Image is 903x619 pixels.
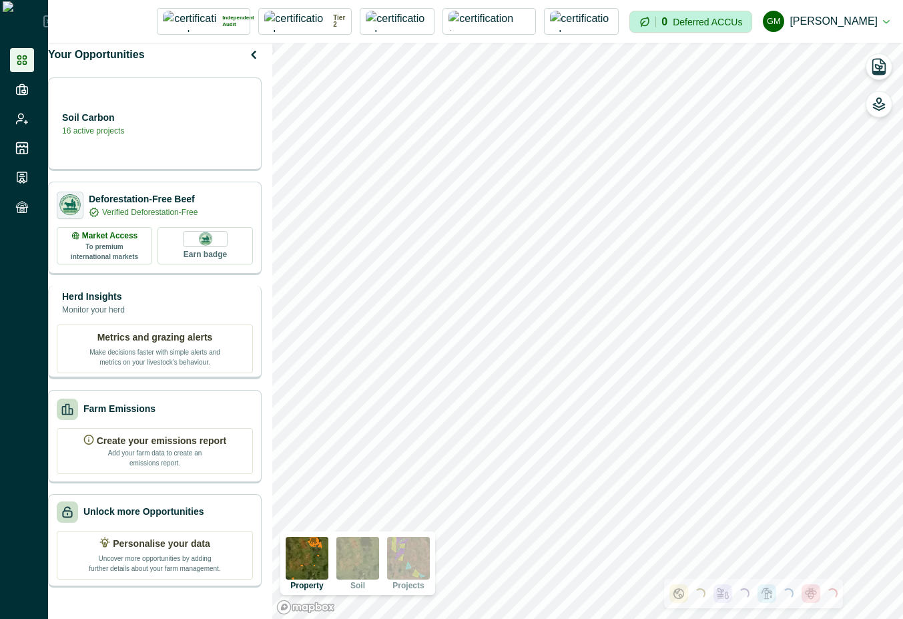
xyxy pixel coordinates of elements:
[3,1,43,41] img: Logo
[264,11,328,32] img: certification logo
[83,505,204,519] p: Unlock more Opportunities
[97,331,213,345] p: Metrics and grazing alerts
[286,537,328,580] img: property preview
[157,8,250,35] button: certification logoIndependent Audit
[387,537,430,580] img: projects preview
[89,192,198,206] p: Deforestation-Free Beef
[62,304,125,316] p: Monitor your herd
[163,11,217,32] img: certification logo
[88,345,222,367] p: Make decisions faster with simple alerts and metrics on your livestock’s behaviour.
[97,434,227,448] p: Create your emissions report
[350,582,365,590] p: Soil
[105,448,205,468] p: Add your farm data to create an emissions report.
[113,537,210,551] p: Personalise your data
[88,551,222,574] p: Uncover more opportunities by adding further details about your farm management.
[102,206,198,218] p: Verified Deforestation-Free
[65,242,143,262] p: To premium international markets
[184,247,227,260] p: Earn badge
[763,5,890,37] button: Gayathri Menakath[PERSON_NAME]
[333,15,346,28] p: Tier 2
[366,11,428,32] img: certification logo
[673,17,742,27] p: Deferred ACCUs
[276,600,335,615] a: Mapbox logo
[48,47,145,63] p: Your Opportunities
[62,111,124,125] p: Soil Carbon
[62,125,124,137] p: 16 active projects
[222,15,254,28] p: Independent Audit
[62,290,125,304] p: Herd Insights
[448,11,530,32] img: certification logo
[550,11,613,32] img: certification logo
[661,17,667,27] p: 0
[336,537,379,580] img: soil preview
[57,192,83,218] img: certification logo
[392,582,424,590] p: Projects
[83,402,156,416] p: Farm Emissions
[198,231,214,247] img: DFB badge
[290,582,323,590] p: Property
[82,230,138,242] p: Market Access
